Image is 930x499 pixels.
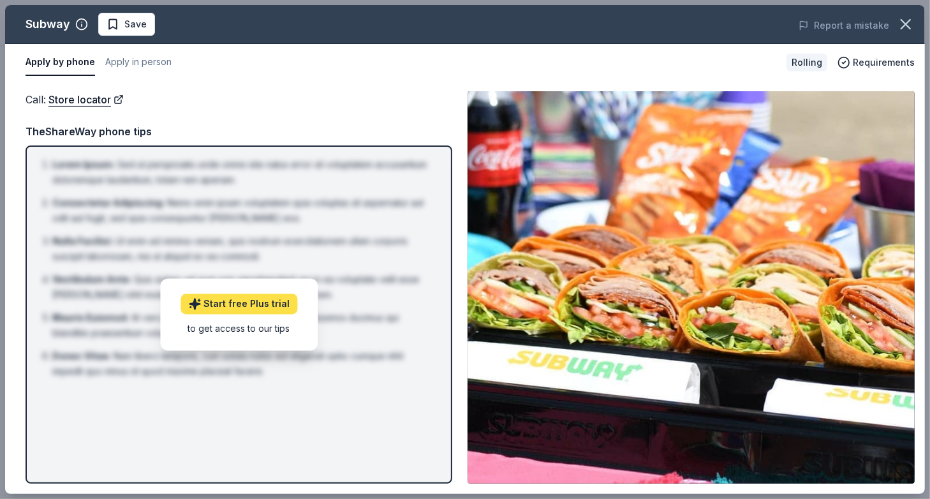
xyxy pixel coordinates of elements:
li: Nam libero tempore, cum soluta nobis est eligendi optio cumque nihil impedit quo minus id quod ma... [52,348,433,379]
span: Donec Vitae : [52,350,111,361]
span: Lorem Ipsum : [52,159,115,170]
span: Mauris Euismod : [52,312,129,323]
li: Ut enim ad minima veniam, quis nostrum exercitationem ullam corporis suscipit laboriosam, nisi ut... [52,234,433,264]
button: Requirements [838,55,915,70]
button: Apply in person [105,49,172,76]
span: Nulla Facilisi : [52,235,113,246]
a: Start free Plus trial [181,294,297,314]
li: Nemo enim ipsam voluptatem quia voluptas sit aspernatur aut odit aut fugit, sed quia consequuntur... [52,195,433,226]
div: Subway [26,14,70,34]
li: At vero eos et accusamus et iusto odio dignissimos ducimus qui blanditiis praesentium voluptatum ... [52,310,433,341]
div: Rolling [786,54,827,71]
div: TheShareWay phone tips [26,123,452,140]
div: to get access to our tips [181,322,297,335]
span: Save [124,17,147,32]
button: Report a mistake [799,18,889,33]
li: Sed ut perspiciatis unde omnis iste natus error sit voluptatem accusantium doloremque laudantium,... [52,157,433,188]
li: Quis autem vel eum iure reprehenderit qui in ea voluptate velit esse [PERSON_NAME] nihil molestia... [52,272,433,302]
button: Apply by phone [26,49,95,76]
span: Vestibulum Ante : [52,274,131,285]
button: Save [98,13,155,36]
img: Image for Subway [468,91,915,484]
div: Call : [26,91,452,108]
a: Store locator [48,91,124,108]
span: Consectetur Adipiscing : [52,197,165,208]
span: Requirements [853,55,915,70]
